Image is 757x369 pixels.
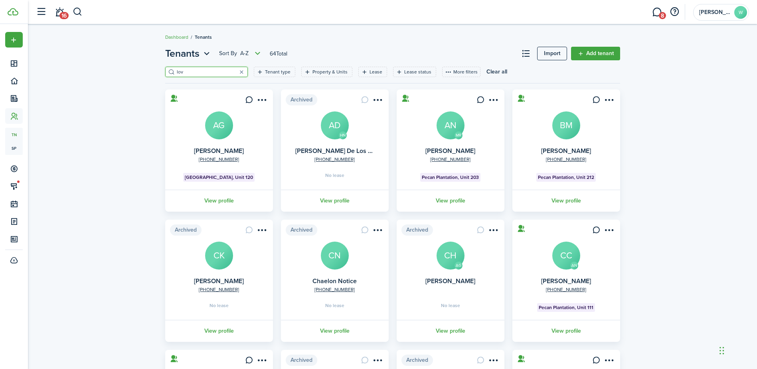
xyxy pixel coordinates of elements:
[511,190,621,212] a: View profile
[455,131,463,139] avatar-text: MR
[165,46,200,61] span: Tenants
[255,96,268,107] button: Open menu
[552,111,580,139] a: BM
[404,68,431,75] filter-tag-label: Lease status
[175,68,245,76] input: Search here...
[236,66,247,77] button: Clear search
[73,5,83,19] button: Search
[511,320,621,342] a: View profile
[255,356,268,367] button: Open menu
[441,303,460,308] span: No lease
[395,320,506,342] a: View profile
[425,276,475,286] a: [PERSON_NAME]
[286,224,317,236] span: Archived
[270,50,287,58] header-page-total: 64 Total
[603,96,615,107] button: Open menu
[659,12,666,19] span: 8
[425,146,475,155] a: [PERSON_NAME]
[401,355,433,366] span: Archived
[199,286,239,293] a: [PHONE_NUMBER]
[5,32,23,48] button: Open menu
[165,34,188,41] a: Dashboard
[371,96,384,107] button: Open menu
[395,190,506,212] a: View profile
[437,242,464,270] a: CH
[546,286,586,293] a: [PHONE_NUMBER]
[393,67,436,77] filter-tag: Open filter
[552,242,580,270] a: CC
[219,49,263,58] button: Sort byA-Z
[437,111,464,139] a: AN
[314,156,355,163] a: [PHONE_NUMBER]
[165,46,212,61] button: Open menu
[210,303,229,308] span: No lease
[205,242,233,270] a: CK
[487,96,500,107] button: Open menu
[719,339,724,363] div: Drag
[487,226,500,237] button: Open menu
[401,224,433,236] span: Archived
[699,10,731,15] span: Wendy
[538,174,594,181] span: Pecan Plantation, Unit 212
[59,12,69,19] span: 16
[165,46,212,61] button: Tenants
[321,111,349,139] a: AD
[649,2,664,22] a: Messaging
[541,146,591,155] a: [PERSON_NAME]
[5,128,23,141] a: tn
[325,303,344,308] span: No lease
[286,94,317,105] span: Archived
[219,50,240,58] span: Sort by
[255,226,268,237] button: Open menu
[734,6,747,19] avatar-text: W
[280,190,390,212] a: View profile
[205,111,233,139] a: AG
[321,242,349,270] a: CN
[185,174,253,181] span: [GEOGRAPHIC_DATA], Unit 120
[314,286,355,293] a: [PHONE_NUMBER]
[455,262,463,270] avatar-text: AG
[295,146,418,155] a: [PERSON_NAME] De Los [PERSON_NAME]
[546,156,586,163] a: [PHONE_NUMBER]
[164,190,274,212] a: View profile
[570,262,578,270] avatar-text: AN
[325,173,344,178] span: No lease
[571,47,620,60] a: Add tenant
[442,67,480,77] button: More filters
[668,5,681,19] button: Open resource center
[301,67,352,77] filter-tag: Open filter
[194,146,244,155] a: [PERSON_NAME]
[254,67,295,77] filter-tag: Open filter
[422,174,479,181] span: Pecan Plantation, Unit 203
[537,47,567,60] a: Import
[170,224,202,236] span: Archived
[312,68,348,75] filter-tag-label: Property & Units
[430,156,470,163] a: [PHONE_NUMBER]
[717,331,757,369] iframe: Chat Widget
[370,68,382,75] filter-tag-label: Lease
[487,356,500,367] button: Open menu
[199,156,239,163] a: [PHONE_NUMBER]
[371,226,384,237] button: Open menu
[312,276,357,286] a: Chaelon Notice
[358,67,387,77] filter-tag: Open filter
[541,276,591,286] a: [PERSON_NAME]
[539,304,593,311] span: Pecan Plantation, Unit 111
[8,8,18,16] img: TenantCloud
[5,141,23,155] a: sp
[603,356,615,367] button: Open menu
[371,356,384,367] button: Open menu
[603,226,615,237] button: Open menu
[265,68,291,75] filter-tag-label: Tenant type
[240,50,249,58] span: A-Z
[339,131,347,139] avatar-text: HN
